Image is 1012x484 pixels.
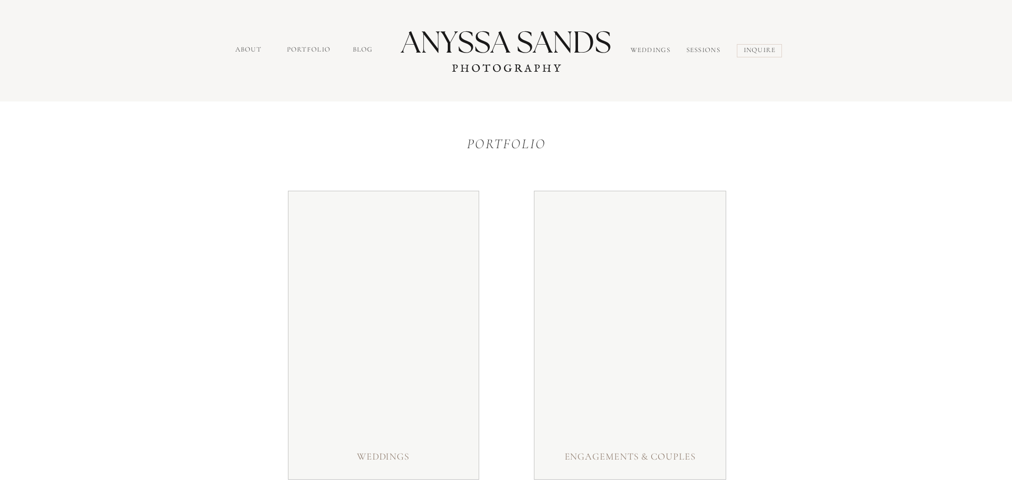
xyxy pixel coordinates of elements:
[353,45,377,57] a: Blog
[631,45,675,57] a: Weddings
[744,45,778,57] a: inquire
[560,449,701,469] a: engagements & couples
[686,45,725,58] a: sessions
[467,135,546,152] i: portfolio
[339,449,428,469] a: weddings
[235,45,265,57] a: about
[287,45,333,57] a: portfolio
